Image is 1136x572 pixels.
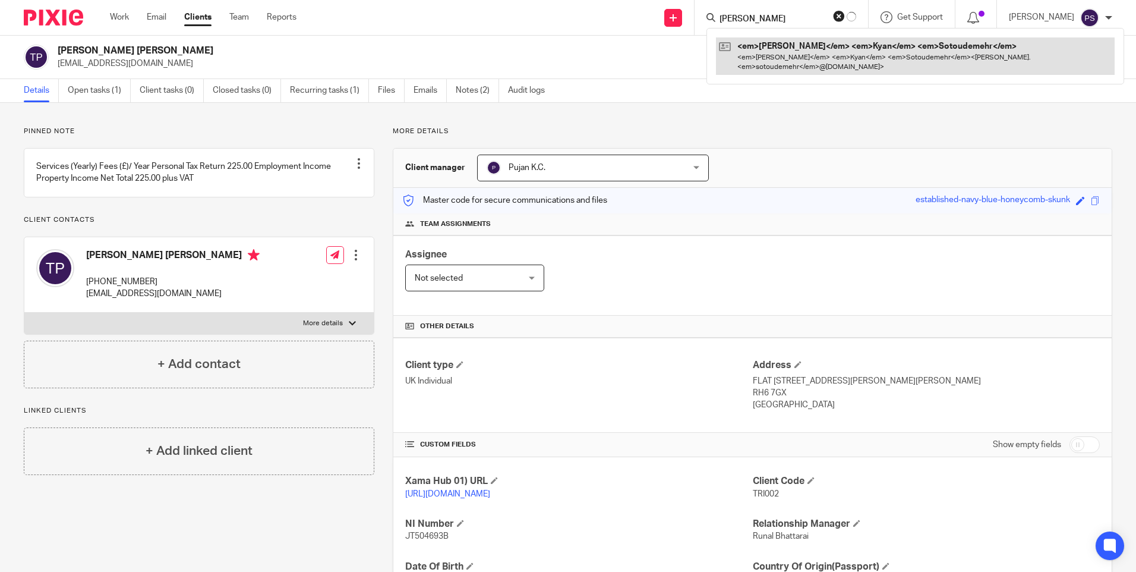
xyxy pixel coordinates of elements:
h4: Relationship Manager [753,518,1100,530]
h4: Xama Hub 01) URL [405,475,752,488]
span: Runal Bhattarai [753,532,809,540]
a: Files [378,79,405,102]
a: Client tasks (0) [140,79,204,102]
span: Team assignments [420,219,491,229]
a: Open tasks (1) [68,79,131,102]
p: [PHONE_NUMBER] [86,276,260,288]
a: Reports [267,11,296,23]
input: Search [718,14,825,25]
h3: Client manager [405,162,465,174]
i: Primary [248,249,260,261]
h4: NI Number [405,518,752,530]
span: Not selected [415,274,463,282]
a: Work [110,11,129,23]
img: svg%3E [1080,8,1099,27]
span: JT504693B [405,532,449,540]
p: [EMAIL_ADDRESS][DOMAIN_NAME] [58,58,951,70]
div: established-navy-blue-honeycomb-skunk [916,194,1070,208]
img: svg%3E [487,161,501,175]
h4: Client Code [753,475,1100,488]
a: Details [24,79,59,102]
img: Pixie [24,10,83,26]
h4: Address [753,359,1100,372]
img: svg%3E [24,45,49,70]
h4: CUSTOM FIELDS [405,440,752,450]
img: svg%3E [36,249,74,287]
h2: [PERSON_NAME] [PERSON_NAME] [58,45,772,57]
h4: + Add linked client [146,442,253,460]
p: Linked clients [24,406,374,416]
p: [PERSON_NAME] [1009,11,1074,23]
h4: [PERSON_NAME] [PERSON_NAME] [86,249,260,264]
button: Clear [833,10,845,22]
p: [GEOGRAPHIC_DATA] [753,399,1100,411]
a: Email [147,11,166,23]
p: [EMAIL_ADDRESS][DOMAIN_NAME] [86,288,260,300]
p: Pinned note [24,127,374,136]
svg: Results are loading [847,12,856,21]
label: Show empty fields [993,439,1061,451]
h4: Client type [405,359,752,372]
p: UK Individual [405,375,752,387]
p: RH6 7GX [753,387,1100,399]
a: Audit logs [508,79,554,102]
a: Emails [414,79,447,102]
span: Pujan K.C. [509,164,545,172]
p: Client contacts [24,215,374,225]
p: FLAT [STREET_ADDRESS][PERSON_NAME][PERSON_NAME] [753,375,1100,387]
a: [URL][DOMAIN_NAME] [405,490,490,498]
span: Assignee [405,250,447,259]
a: Notes (2) [456,79,499,102]
a: Team [229,11,249,23]
span: Other details [420,322,474,331]
p: More details [303,319,343,328]
a: Clients [184,11,212,23]
a: Recurring tasks (1) [290,79,369,102]
p: Master code for secure communications and files [402,194,607,206]
span: TRI002 [753,490,779,498]
a: Closed tasks (0) [213,79,281,102]
span: Get Support [897,13,943,21]
p: More details [393,127,1112,136]
h4: + Add contact [157,355,241,373]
